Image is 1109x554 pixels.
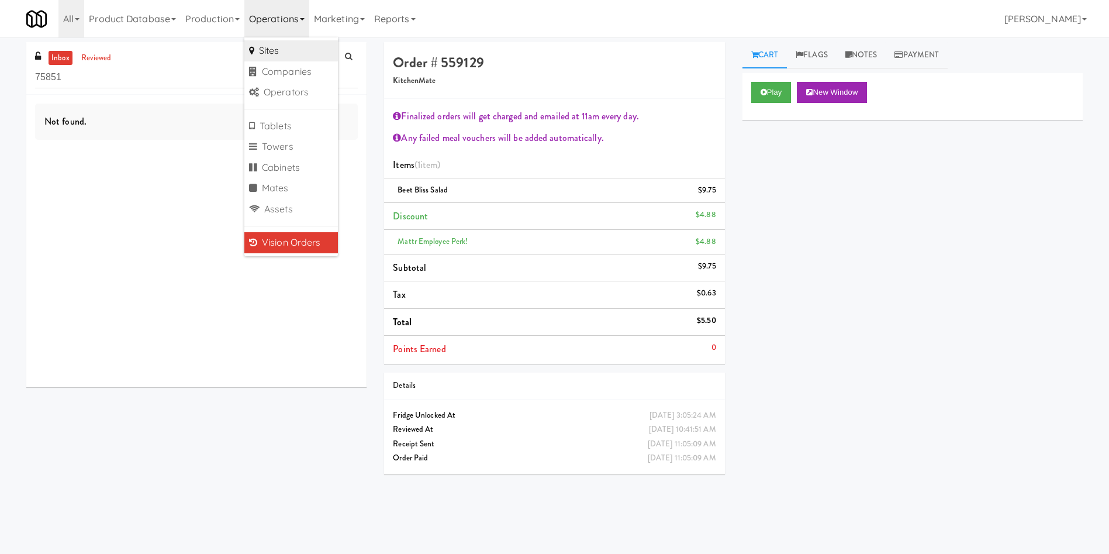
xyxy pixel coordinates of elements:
div: $4.88 [696,208,716,222]
div: Order Paid [393,451,716,466]
div: Fridge Unlocked At [393,408,716,423]
span: Mattr Employee Perk! [398,236,468,247]
div: $9.75 [698,183,716,198]
a: Tablets [244,116,338,137]
a: Companies [244,61,338,82]
input: Search vision orders [35,67,358,88]
div: [DATE] 11:05:09 AM [648,437,716,452]
span: Discount [393,209,428,223]
a: Assets [244,199,338,220]
a: Operators [244,82,338,103]
a: reviewed [78,51,115,66]
div: $4.88 [696,235,716,249]
h4: Order # 559129 [393,55,716,70]
button: New Window [797,82,867,103]
a: Notes [837,42,886,68]
div: Reviewed At [393,422,716,437]
div: $0.63 [697,286,716,301]
button: Play [751,82,792,103]
a: Sites [244,40,338,61]
a: Mates [244,178,338,199]
span: (1 ) [414,158,441,171]
span: Items [393,158,440,171]
div: $5.50 [697,314,716,328]
div: [DATE] 10:41:51 AM [649,422,716,437]
h5: KitchenMate [393,77,716,85]
div: Receipt Sent [393,437,716,452]
span: Points Earned [393,342,445,356]
a: Payment [886,42,948,68]
a: Cart [742,42,787,68]
div: $9.75 [698,259,716,274]
a: inbox [49,51,72,66]
a: Cabinets [244,157,338,178]
span: Not found. [44,115,87,128]
a: Flags [787,42,837,68]
div: Any failed meal vouchers will be added automatically. [393,129,716,147]
img: Micromart [26,9,47,29]
a: Towers [244,136,338,157]
span: Total [393,315,412,329]
div: [DATE] 11:05:09 AM [648,451,716,466]
div: Details [393,378,716,393]
div: [DATE] 3:05:24 AM [649,408,716,423]
div: 0 [711,340,716,355]
span: Subtotal [393,261,426,274]
a: Vision Orders [244,232,338,253]
span: Beet Bliss Salad [398,184,448,195]
span: Tax [393,288,405,301]
div: Finalized orders will get charged and emailed at 11am every day. [393,108,716,125]
ng-pluralize: item [420,158,437,171]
